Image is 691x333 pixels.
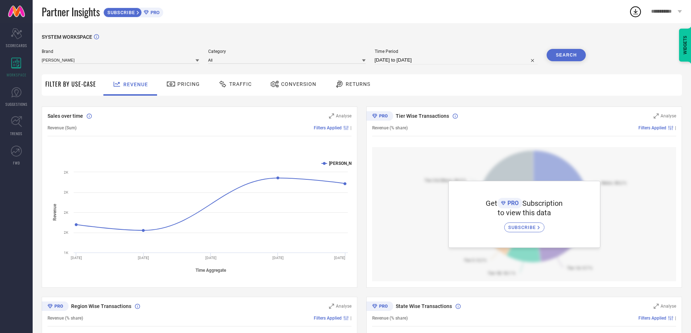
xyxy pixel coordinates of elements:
[334,256,345,260] text: [DATE]
[7,72,26,78] span: WORKSPACE
[229,81,252,87] span: Traffic
[506,200,519,207] span: PRO
[48,113,83,119] span: Sales over time
[71,303,131,309] span: Region Wise Transactions
[48,316,83,321] span: Revenue (% share)
[64,211,69,215] text: 2K
[5,101,28,107] span: SUGGESTIONS
[396,303,452,309] span: State Wise Transactions
[314,125,342,130] span: Filters Applied
[329,113,334,118] svg: Zoom
[329,161,362,166] text: [PERSON_NAME]
[350,125,351,130] span: |
[372,316,408,321] span: Revenue (% share)
[208,49,366,54] span: Category
[504,217,544,232] a: SUBSCRIBE
[42,49,199,54] span: Brand
[638,316,666,321] span: Filters Applied
[350,316,351,321] span: |
[205,256,217,260] text: [DATE]
[149,10,160,15] span: PRO
[508,225,538,230] span: SUBSCRIBE
[629,5,642,18] div: Open download list
[103,6,163,17] a: SUBSCRIBEPRO
[52,204,57,221] tspan: Revenue
[177,81,200,87] span: Pricing
[336,113,351,118] span: Analyse
[396,113,449,119] span: Tier Wise Transactions
[64,251,69,255] text: 1K
[42,34,92,40] span: SYSTEM WORKSPACE
[272,256,284,260] text: [DATE]
[654,113,659,118] svg: Zoom
[329,304,334,309] svg: Zoom
[522,199,563,208] span: Subscription
[375,49,538,54] span: Time Period
[661,304,676,309] span: Analyse
[638,125,666,130] span: Filters Applied
[336,304,351,309] span: Analyse
[486,199,497,208] span: Get
[48,125,77,130] span: Revenue (Sum)
[64,230,69,234] text: 2K
[196,268,226,273] tspan: Time Aggregate
[366,301,393,312] div: Premium
[13,160,20,166] span: FWD
[654,304,659,309] svg: Zoom
[366,111,393,122] div: Premium
[675,125,676,130] span: |
[71,256,82,260] text: [DATE]
[661,113,676,118] span: Analyse
[314,316,342,321] span: Filters Applied
[281,81,316,87] span: Conversion
[498,208,551,217] span: to view this data
[42,4,100,19] span: Partner Insights
[372,125,408,130] span: Revenue (% share)
[64,190,69,194] text: 2K
[6,43,27,48] span: SCORECARDS
[675,316,676,321] span: |
[138,256,149,260] text: [DATE]
[547,49,586,61] button: Search
[45,80,96,88] span: Filter By Use-Case
[42,301,69,312] div: Premium
[10,131,22,136] span: TRENDS
[375,56,538,64] input: Select time period
[104,10,137,15] span: SUBSCRIBE
[123,82,148,87] span: Revenue
[64,170,69,174] text: 2K
[346,81,370,87] span: Returns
